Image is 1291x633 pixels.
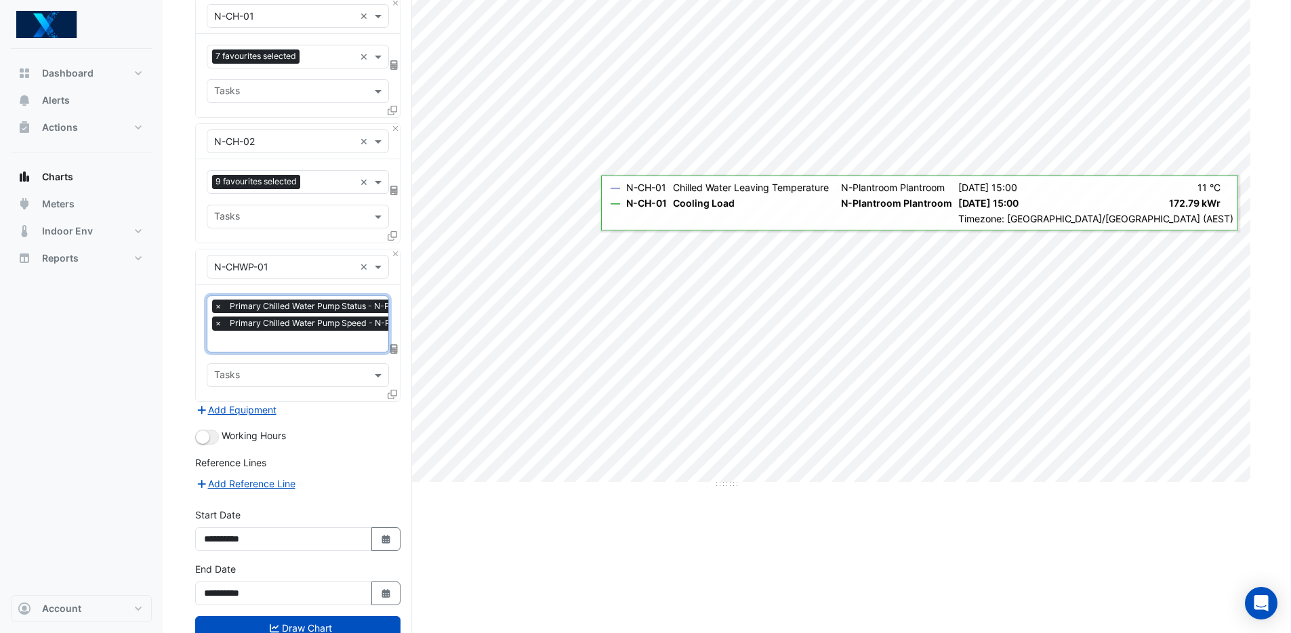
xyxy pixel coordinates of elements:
span: Clear [360,260,371,274]
span: Choose Function [388,343,401,354]
button: Close [391,124,400,133]
app-icon: Meters [18,197,31,211]
button: Indoor Env [11,218,152,245]
span: Clear [360,9,371,23]
button: Add Reference Line [195,476,296,491]
app-icon: Reports [18,251,31,265]
span: Alerts [42,94,70,107]
app-icon: Charts [18,170,31,184]
button: Charts [11,163,152,190]
fa-icon: Select Date [380,533,392,545]
span: Actions [42,121,78,134]
button: Alerts [11,87,152,114]
app-icon: Indoor Env [18,224,31,238]
button: Account [11,595,152,622]
span: Primary Chilled Water Pump Speed - N-Plantroom, Plantroom [226,316,472,330]
span: Choose Function [388,59,401,70]
app-icon: Actions [18,121,31,134]
button: Dashboard [11,60,152,87]
app-icon: Alerts [18,94,31,107]
span: Clear [360,134,371,148]
img: Company Logo [16,11,77,38]
label: Start Date [195,508,241,522]
span: 7 favourites selected [212,49,300,63]
span: Clone Favourites and Tasks from this Equipment to other Equipment [388,104,397,116]
span: × [212,316,224,330]
span: × [212,300,224,313]
span: Choose Function [388,184,401,196]
span: Clear [360,49,371,64]
span: Clear [360,175,371,189]
span: Working Hours [222,430,286,441]
span: Clone Favourites and Tasks from this Equipment to other Equipment [388,388,397,400]
div: Tasks [212,209,240,226]
span: Reports [42,251,79,265]
button: Reports [11,245,152,272]
span: 9 favourites selected [212,175,300,188]
button: Close [391,249,400,258]
label: Reference Lines [195,455,266,470]
div: Tasks [212,367,240,385]
button: Actions [11,114,152,141]
span: Charts [42,170,73,184]
span: Account [42,602,81,615]
button: Add Equipment [195,402,277,417]
app-icon: Dashboard [18,66,31,80]
span: Meters [42,197,75,211]
label: End Date [195,562,236,576]
span: Primary Chilled Water Pump Status - N-Plantroom, Plantroom [226,300,472,313]
span: Indoor Env [42,224,93,238]
div: Tasks [212,83,240,101]
button: Meters [11,190,152,218]
div: Open Intercom Messenger [1245,587,1277,619]
span: Clone Favourites and Tasks from this Equipment to other Equipment [388,230,397,241]
fa-icon: Select Date [380,588,392,599]
span: Dashboard [42,66,94,80]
